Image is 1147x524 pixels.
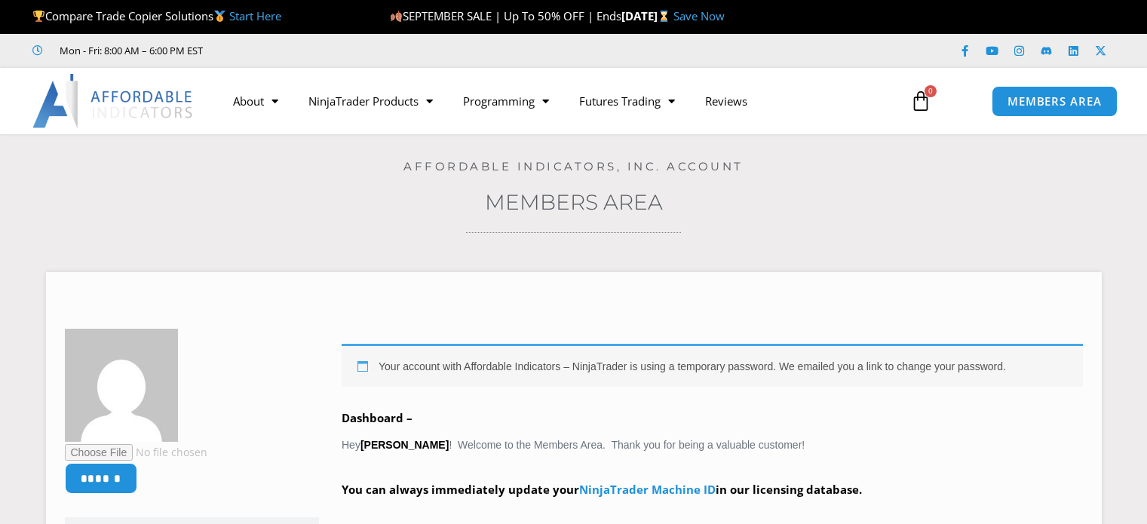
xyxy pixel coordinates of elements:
nav: Menu [218,84,895,118]
span: Mon - Fri: 8:00 AM – 6:00 PM EST [56,41,203,60]
img: ⌛ [658,11,670,22]
a: NinjaTrader Products [293,84,448,118]
a: About [218,84,293,118]
a: Programming [448,84,564,118]
div: Your account with Affordable Indicators – NinjaTrader is using a temporary password. We emailed y... [342,344,1083,387]
a: MEMBERS AREA [992,86,1118,117]
strong: [DATE] [621,8,673,23]
a: 0 [888,79,954,123]
img: 🍂 [391,11,402,22]
span: Compare Trade Copier Solutions [32,8,281,23]
a: Futures Trading [564,84,690,118]
img: 🏆 [33,11,44,22]
iframe: Customer reviews powered by Trustpilot [224,43,450,58]
a: Save Now [673,8,725,23]
span: SEPTEMBER SALE | Up To 50% OFF | Ends [390,8,621,23]
strong: You can always immediately update your in our licensing database. [342,482,862,497]
span: 0 [925,85,937,97]
img: 🥇 [214,11,225,22]
a: Start Here [229,8,281,23]
a: Affordable Indicators, Inc. Account [403,159,744,173]
img: LogoAI | Affordable Indicators – NinjaTrader [32,74,195,128]
b: Dashboard – [342,410,412,425]
strong: [PERSON_NAME] [360,439,449,451]
a: NinjaTrader Machine ID [579,482,716,497]
span: MEMBERS AREA [1007,96,1102,107]
a: Reviews [690,84,762,118]
img: 6e02028948f7d9a9c0aa6c3a3b37aa74f16079a234262424917b6f1970d487a8 [65,329,178,442]
a: Members Area [485,189,663,215]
